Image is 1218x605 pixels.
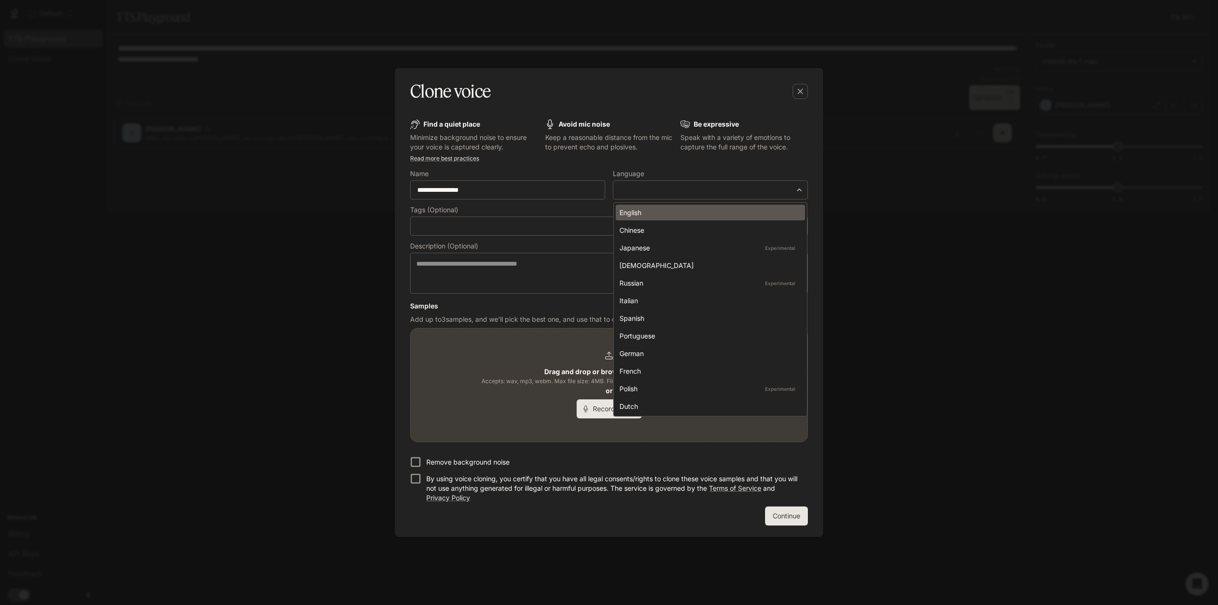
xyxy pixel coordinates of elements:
p: Experimental [763,385,797,393]
div: French [619,366,797,376]
div: Polish [619,384,797,394]
div: Italian [619,296,797,306]
div: Japanese [619,243,797,253]
div: Dutch [619,401,797,411]
div: English [619,208,797,218]
p: Experimental [763,244,797,252]
div: German [619,348,797,358]
div: Chinese [619,225,797,235]
div: Russian [619,278,797,288]
p: Experimental [763,279,797,288]
div: Portuguese [619,331,797,341]
div: [DEMOGRAPHIC_DATA] [619,260,797,270]
div: Spanish [619,313,797,323]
